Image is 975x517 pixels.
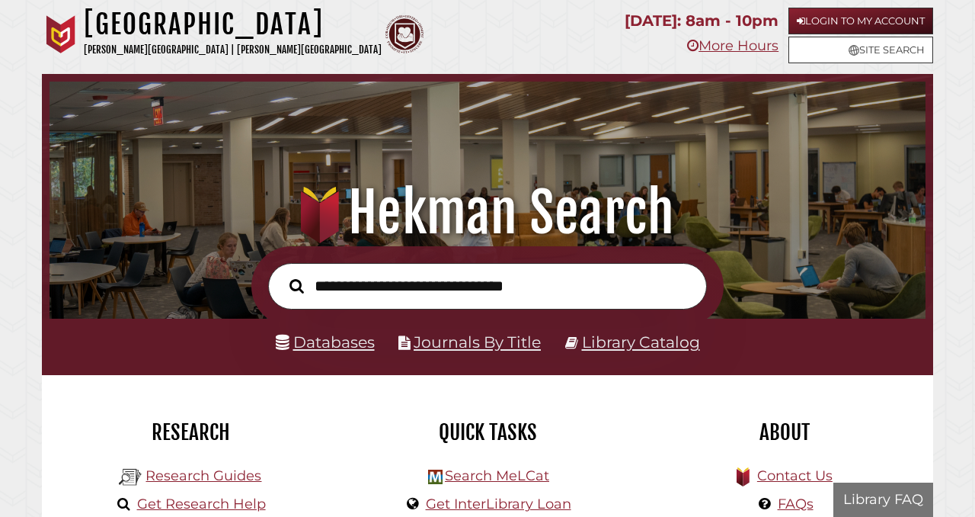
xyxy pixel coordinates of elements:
img: Hekman Library Logo [428,470,443,484]
a: Login to My Account [788,8,933,34]
h1: Hekman Search [64,179,911,246]
a: More Hours [687,37,778,54]
a: FAQs [778,496,814,512]
h2: About [647,419,922,445]
button: Search [282,275,312,297]
p: [PERSON_NAME][GEOGRAPHIC_DATA] | [PERSON_NAME][GEOGRAPHIC_DATA] [84,41,382,59]
i: Search [289,278,304,294]
a: Get InterLibrary Loan [426,496,571,512]
a: Journals By Title [414,332,541,352]
a: Contact Us [757,467,833,484]
a: Site Search [788,37,933,63]
h2: Research [53,419,328,445]
img: Hekman Library Logo [119,466,142,489]
a: Databases [276,332,375,352]
img: Calvin Theological Seminary [385,15,424,53]
a: Search MeLCat [445,467,549,484]
h1: [GEOGRAPHIC_DATA] [84,8,382,41]
h2: Quick Tasks [350,419,625,445]
a: Get Research Help [137,496,266,512]
p: [DATE]: 8am - 10pm [625,8,778,34]
img: Calvin University [42,15,80,53]
a: Research Guides [145,467,261,484]
a: Library Catalog [582,332,700,352]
